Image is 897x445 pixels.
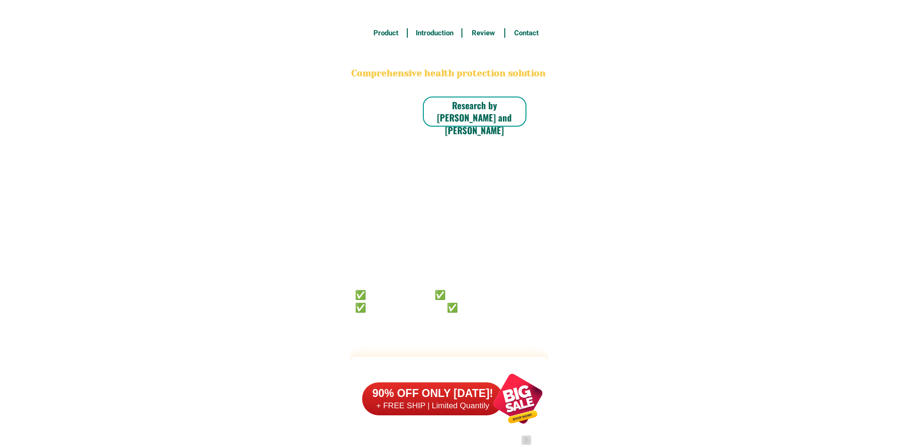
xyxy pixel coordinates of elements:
[370,28,402,39] h6: Product
[362,387,503,401] h6: 90% OFF ONLY [DATE]!
[522,436,531,445] img: navigation
[355,288,516,313] h6: ✅ 𝙰𝚗𝚝𝚒 𝙲𝚊𝚗𝚌𝚎𝚛 ✅ 𝙰𝚗𝚝𝚒 𝚂𝚝𝚛𝚘𝚔𝚎 ✅ 𝙰𝚗𝚝𝚒 𝙳𝚒𝚊𝚋𝚎𝚝𝚒𝚌 ✅ 𝙳𝚒𝚊𝚋𝚎𝚝𝚎𝚜
[362,401,503,411] h6: + FREE SHIP | Limited Quantily
[423,99,526,137] h6: Research by [PERSON_NAME] and [PERSON_NAME]
[350,364,548,389] h2: FAKE VS ORIGINAL
[412,28,456,39] h6: Introduction
[350,45,548,67] h2: BONA VITA COFFEE
[510,28,542,39] h6: Contact
[350,5,548,19] h3: FREE SHIPPING NATIONWIDE
[468,28,500,39] h6: Review
[350,67,548,81] h2: Comprehensive health protection solution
